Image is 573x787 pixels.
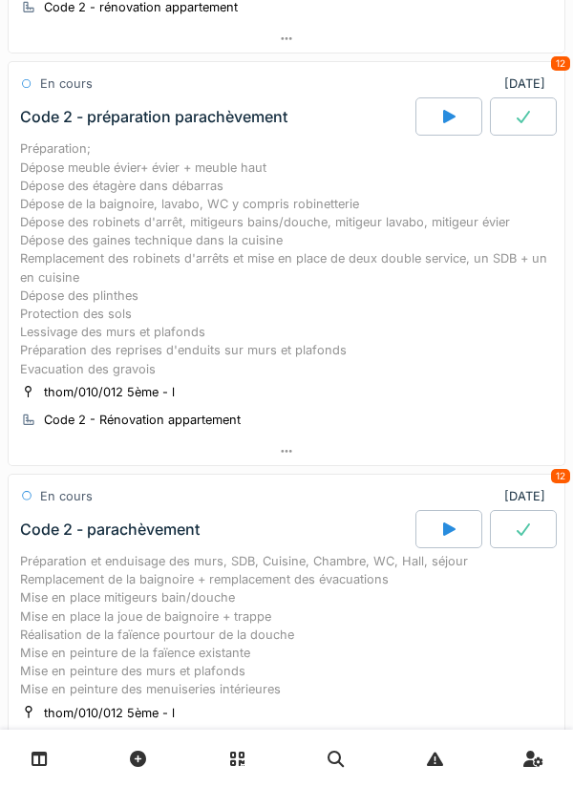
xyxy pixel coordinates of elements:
div: thom/010/012 5ème - l [44,383,175,401]
div: Code 2 - Rénovation appartement [44,411,241,429]
div: Code 2 - parachèvement [20,521,200,539]
div: Code 2 - préparation parachèvement [20,108,287,126]
div: Préparation et enduisage des murs, SDB, Cuisine, Chambre, WC, Hall, séjour Remplacement de la bai... [20,552,553,699]
div: Préparation; Dépose meuble évier+ évier + meuble haut Dépose des étagère dans débarras Dépose de ... [20,139,553,377]
div: [DATE] [504,487,553,505]
div: thom/010/012 5ème - l [44,704,175,722]
div: En cours [40,74,93,93]
div: [DATE] [504,74,553,93]
div: En cours [40,487,93,505]
div: 12 [551,56,570,71]
div: 12 [551,469,570,483]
